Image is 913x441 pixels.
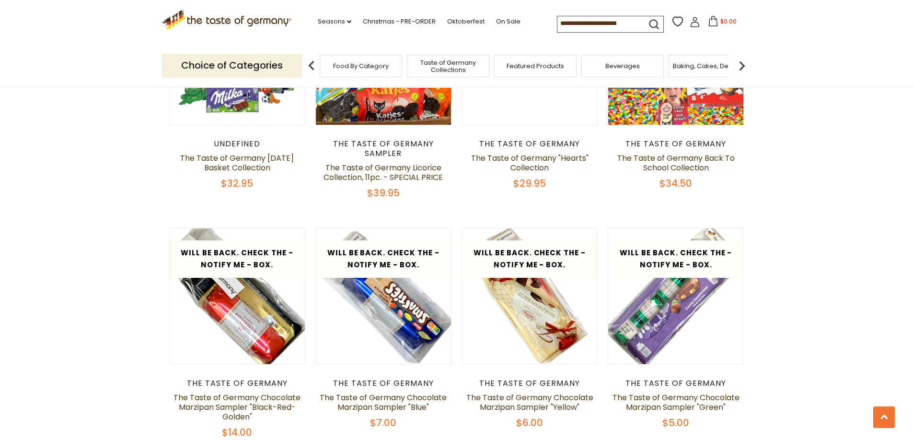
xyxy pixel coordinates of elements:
[302,56,321,75] img: previous arrow
[466,392,593,413] a: The Taste of Germany Chocolate Marzipan Sampler "Yellow"
[732,56,751,75] img: next arrow
[221,177,253,190] span: $32.95
[367,186,400,200] span: $39.95
[608,139,744,149] div: The Taste of Germany
[605,62,640,70] a: Beverages
[702,16,743,30] button: $0.00
[370,416,396,429] span: $7.00
[447,16,485,27] a: Oktoberfest
[324,162,443,183] a: The Taste of Germany Licorice Collection, 11pc. - SPECIAL PRICE
[659,177,692,190] span: $34.50
[222,426,252,439] span: $14.00
[608,379,744,388] div: The Taste of Germany
[318,16,351,27] a: Seasons
[516,416,543,429] span: $6.00
[462,379,598,388] div: The Taste of Germany
[162,54,302,77] p: Choice of Categories
[363,16,436,27] a: Christmas - PRE-ORDER
[320,392,447,413] a: The Taste of Germany Chocolate Marzipan Sampler "Blue"
[315,139,452,158] div: The Taste of Germany Sampler
[513,177,546,190] span: $29.95
[720,17,737,25] span: $0.00
[617,153,735,173] a: The Taste of Germany Back To School Collection
[673,62,747,70] a: Baking, Cakes, Desserts
[169,379,306,388] div: The Taste of Germany
[333,62,389,70] a: Food By Category
[170,228,305,364] img: The Taste of Germany Chocolate Marzipan Sampler "Black-Red-Golden"
[462,139,598,149] div: The Taste of Germany
[507,62,564,70] a: Featured Products
[315,379,452,388] div: The Taste of Germany
[496,16,520,27] a: On Sale
[462,228,598,364] img: The Taste of Germany Chocolate Marzipan Sampler "Yellow"
[410,59,486,73] a: Taste of Germany Collections
[608,228,744,364] img: The Taste of Germany Chocolate Marzipan Sampler "Green"
[173,392,300,422] a: The Taste of Germany Chocolate Marzipan Sampler "Black-Red-Golden"
[169,139,306,149] div: undefined
[471,153,589,173] a: The Taste of Germany "Hearts" Collection
[316,228,451,364] img: The Taste of Germany Chocolate Marzipan Sampler "Blue"
[180,153,294,173] a: The Taste of Germany [DATE] Basket Collection
[613,392,740,413] a: The Taste of Germany Chocolate Marzipan Sampler "Green"
[662,416,689,429] span: $5.00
